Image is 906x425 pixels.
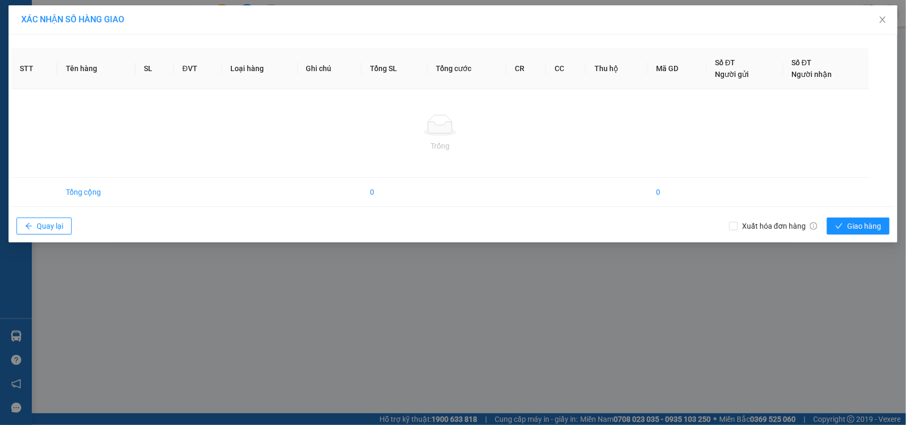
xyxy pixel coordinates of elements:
th: Loại hàng [222,48,298,89]
span: Giao hàng [847,220,881,232]
th: ĐVT [174,48,221,89]
th: CC [546,48,586,89]
button: checkGiao hàng [827,218,890,235]
span: info-circle [810,222,817,230]
th: STT [11,48,57,89]
td: 0 [648,178,706,207]
th: CR [506,48,546,89]
span: check [835,222,843,231]
span: Người nhận [792,70,832,79]
span: arrow-left [25,222,32,231]
th: Ghi chú [298,48,361,89]
span: Số ĐT [792,58,812,67]
div: Trống [20,140,861,152]
th: Tổng cước [427,48,506,89]
span: Xuất hóa đơn hàng [738,220,822,232]
span: Quay lại [37,220,63,232]
span: Số ĐT [715,58,735,67]
button: Close [868,5,898,35]
span: Người gửi [715,70,749,79]
th: SL [135,48,174,89]
th: Tên hàng [57,48,135,89]
td: 0 [361,178,428,207]
button: arrow-leftQuay lại [16,218,72,235]
span: close [878,15,887,24]
th: Thu hộ [586,48,648,89]
th: Mã GD [648,48,706,89]
td: Tổng cộng [57,178,135,207]
th: Tổng SL [361,48,428,89]
span: XÁC NHẬN SỐ HÀNG GIAO [21,14,124,24]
